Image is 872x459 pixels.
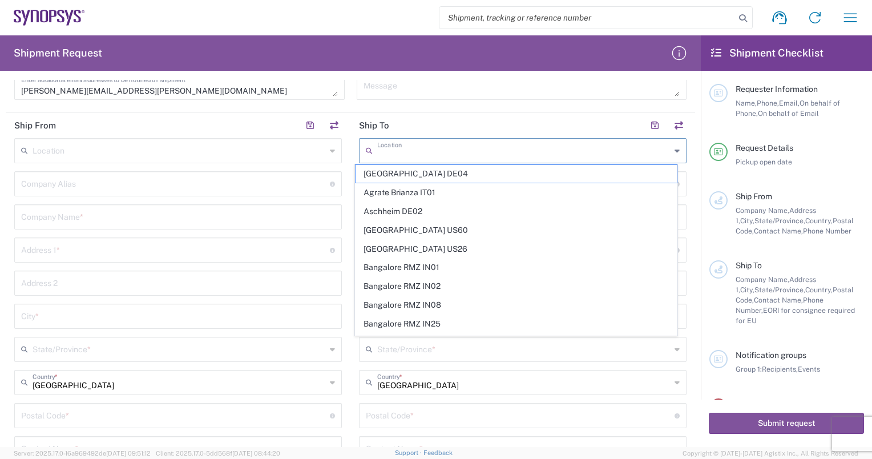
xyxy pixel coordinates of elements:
[14,120,56,131] h2: Ship From
[356,165,676,183] span: [GEOGRAPHIC_DATA] DE04
[709,413,864,434] button: Submit request
[395,449,423,456] a: Support
[232,450,280,457] span: [DATE] 08:44:20
[757,99,779,107] span: Phone,
[736,365,762,373] span: Group 1:
[740,285,754,294] span: City,
[106,450,151,457] span: [DATE] 09:51:12
[803,227,851,235] span: Phone Number
[754,216,805,225] span: State/Province,
[736,399,813,408] span: Package Information
[14,46,102,60] h2: Shipment Request
[439,7,735,29] input: Shipment, tracking or reference number
[805,285,833,294] span: Country,
[14,450,151,457] span: Server: 2025.17.0-16a969492de
[736,351,806,360] span: Notification groups
[736,206,789,215] span: Company Name,
[736,158,792,166] span: Pickup open date
[740,216,754,225] span: City,
[754,296,803,304] span: Contact Name,
[779,99,800,107] span: Email,
[156,450,280,457] span: Client: 2025.17.0-5dd568f
[736,99,757,107] span: Name,
[798,365,820,373] span: Events
[805,216,833,225] span: Country,
[356,222,676,239] span: [GEOGRAPHIC_DATA] US60
[736,275,789,284] span: Company Name,
[736,84,818,94] span: Requester Information
[359,120,389,131] h2: Ship To
[736,306,855,325] span: EORI for consignee required for EU
[423,449,453,456] a: Feedback
[356,259,676,276] span: Bangalore RMZ IN01
[356,296,676,314] span: Bangalore RMZ IN08
[754,285,805,294] span: State/Province,
[711,46,823,60] h2: Shipment Checklist
[736,192,772,201] span: Ship From
[356,240,676,258] span: [GEOGRAPHIC_DATA] US26
[356,277,676,295] span: Bangalore RMZ IN02
[736,261,762,270] span: Ship To
[356,184,676,202] span: Agrate Brianza IT01
[758,109,819,118] span: On behalf of Email
[683,448,858,458] span: Copyright © [DATE]-[DATE] Agistix Inc., All Rights Reserved
[356,315,676,333] span: Bangalore RMZ IN25
[356,203,676,220] span: Aschheim DE02
[754,227,803,235] span: Contact Name,
[356,334,676,352] span: Bangalore RMZ IN33
[736,143,793,152] span: Request Details
[762,365,798,373] span: Recipients,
